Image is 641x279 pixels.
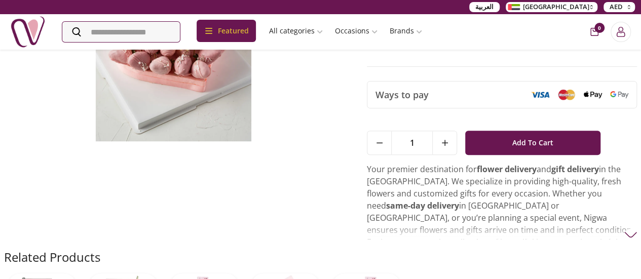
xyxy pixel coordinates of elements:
span: AED [610,2,623,12]
button: [GEOGRAPHIC_DATA] [506,2,597,12]
img: arrow [624,228,637,241]
button: Login [611,22,631,42]
input: Search [62,22,180,42]
img: Mastercard [557,89,576,100]
strong: same-day delivery [386,200,459,211]
div: Featured [197,20,256,42]
a: All categories [263,22,329,40]
img: Arabic_dztd3n.png [508,4,520,10]
a: Occasions [329,22,384,40]
span: 1 [392,131,432,154]
img: Apple Pay [584,91,602,99]
span: العربية [475,2,494,12]
button: AED [604,2,635,12]
strong: flower delivery [477,164,537,175]
span: Add To Cart [512,134,553,152]
img: Visa [531,91,549,98]
button: Add To Cart [465,131,600,155]
strong: gift delivery [551,164,599,175]
img: Google Pay [610,91,628,98]
span: Ways to pay [375,88,429,102]
span: 0 [594,23,605,33]
h2: Related Products [4,249,100,265]
a: Brands [384,22,428,40]
span: [GEOGRAPHIC_DATA] [523,2,589,12]
img: Nigwa-uae-gifts [10,14,46,50]
button: cart-button [590,28,598,36]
